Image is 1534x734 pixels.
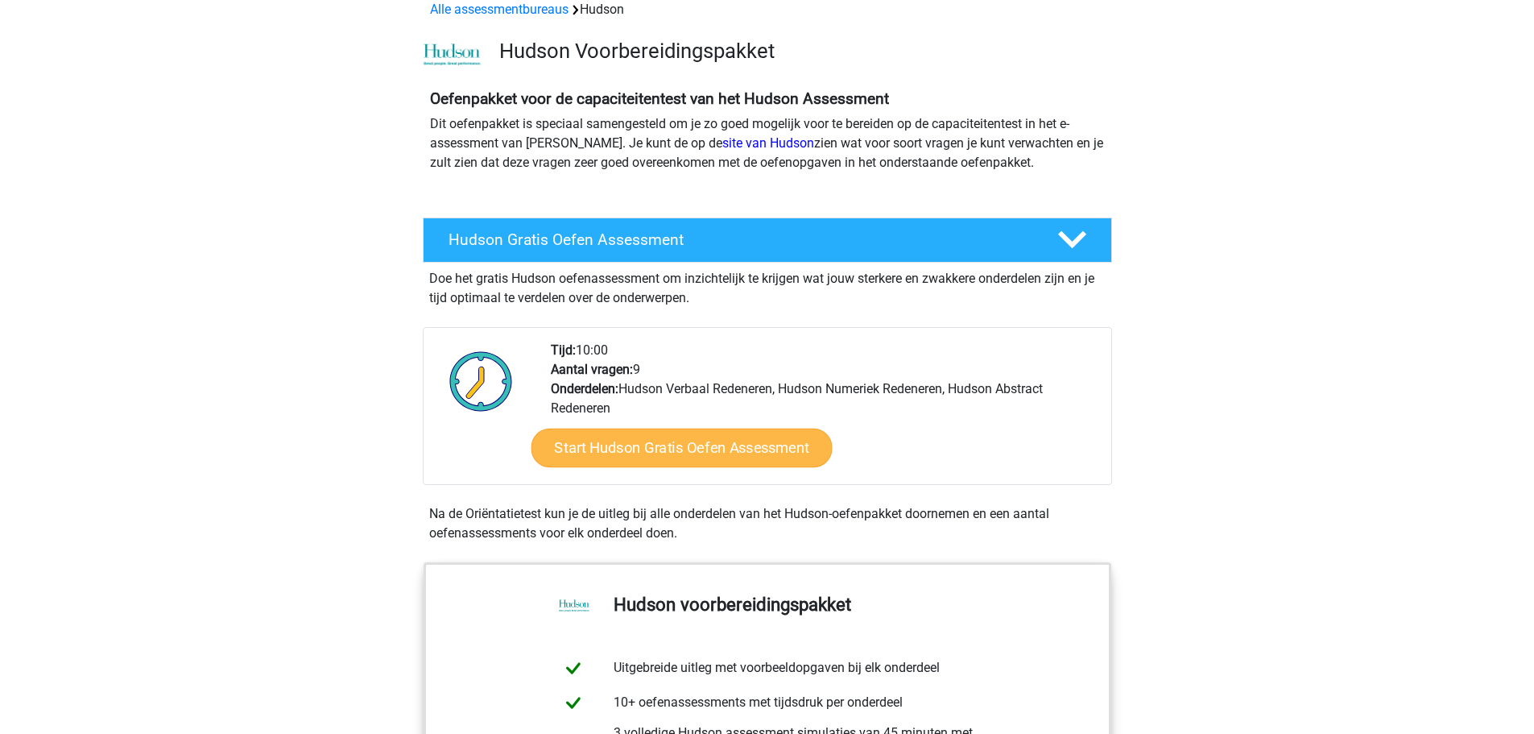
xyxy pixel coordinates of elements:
div: Na de Oriëntatietest kun je de uitleg bij alle onderdelen van het Hudson-oefenpakket doornemen en... [423,504,1112,543]
p: Dit oefenpakket is speciaal samengesteld om je zo goed mogelijk voor te bereiden op de capaciteit... [430,114,1105,172]
b: Aantal vragen: [551,362,633,377]
h4: Hudson Gratis Oefen Assessment [449,230,1032,249]
a: Start Hudson Gratis Oefen Assessment [531,429,832,467]
b: Oefenpakket voor de capaciteitentest van het Hudson Assessment [430,89,889,108]
a: site van Hudson [722,135,814,151]
div: Doe het gratis Hudson oefenassessment om inzichtelijk te krijgen wat jouw sterkere en zwakkere on... [423,263,1112,308]
b: Tijd: [551,342,576,358]
img: cefd0e47479f4eb8e8c001c0d358d5812e054fa8.png [424,44,481,66]
h3: Hudson Voorbereidingspakket [499,39,1099,64]
a: Hudson Gratis Oefen Assessment [416,218,1118,263]
div: 10:00 9 Hudson Verbaal Redeneren, Hudson Numeriek Redeneren, Hudson Abstract Redeneren [539,341,1110,484]
a: Alle assessmentbureaus [430,2,569,17]
b: Onderdelen: [551,381,618,396]
img: Klok [440,341,522,421]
